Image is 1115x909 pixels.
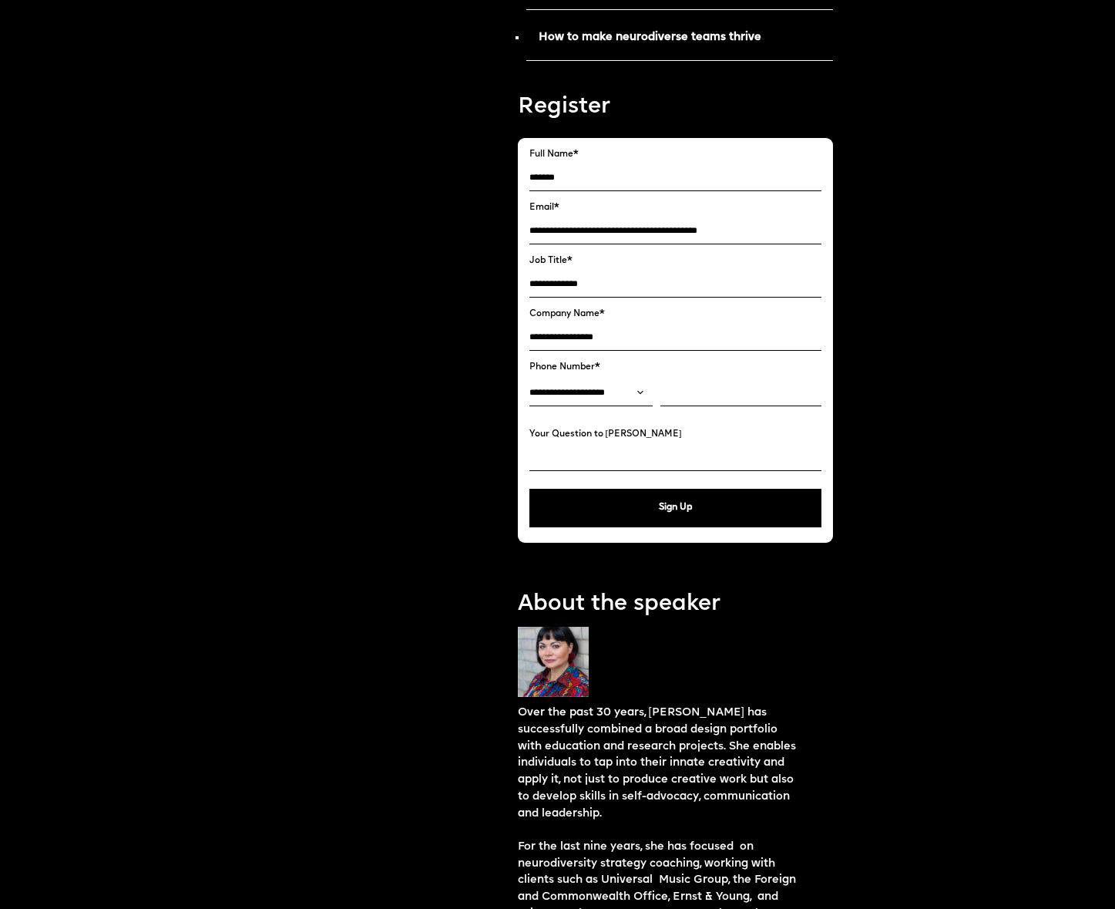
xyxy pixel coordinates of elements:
p: Register [518,92,834,123]
label: Full Name [529,150,822,160]
label: Job Title [529,256,822,267]
label: Your Question to [PERSON_NAME] [529,429,822,440]
label: Phone Number [529,362,822,373]
label: Email [529,203,822,214]
label: Company Name [529,309,822,320]
p: About the speaker [518,589,834,621]
strong: How to make neurodiverse teams thrive [539,32,761,43]
button: Sign Up [529,489,822,527]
